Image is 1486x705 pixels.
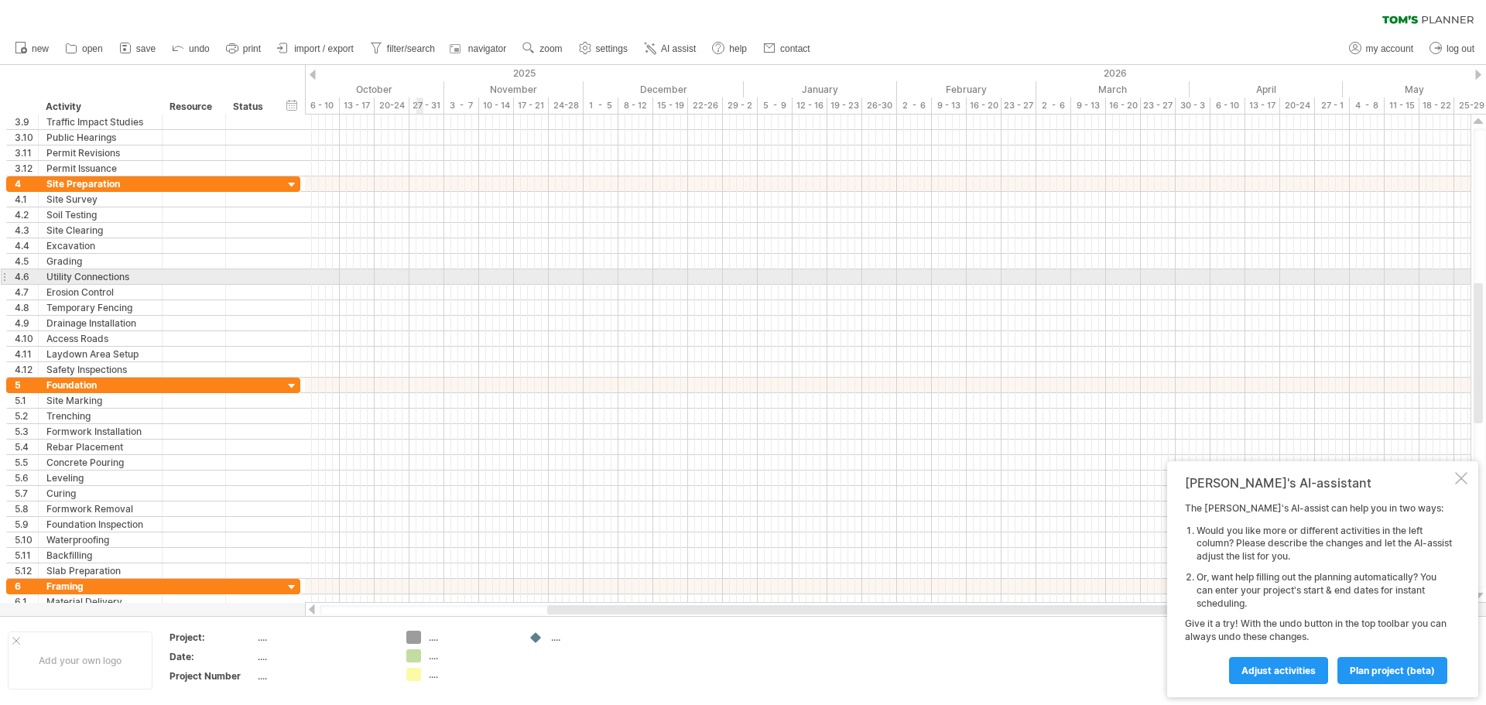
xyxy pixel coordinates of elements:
div: .... [429,631,513,644]
div: 5.9 [15,517,38,532]
span: open [82,43,103,54]
span: my account [1366,43,1413,54]
div: Access Roads [46,331,154,346]
div: 4.3 [15,223,38,238]
div: 3.10 [15,130,38,145]
div: 5.3 [15,424,38,439]
div: Project: [169,631,255,644]
div: 20-24 [375,98,409,114]
div: 4.2 [15,207,38,222]
span: log out [1447,43,1474,54]
div: Permit Issuance [46,161,154,176]
div: 3 - 7 [444,98,479,114]
div: 9 - 13 [1071,98,1106,114]
div: Public Hearings [46,130,154,145]
span: AI assist [661,43,696,54]
a: contact [759,39,815,59]
div: February 2026 [897,81,1036,98]
span: navigator [468,43,506,54]
span: filter/search [387,43,435,54]
div: 5 [15,378,38,392]
div: 23 - 27 [1002,98,1036,114]
div: 13 - 17 [340,98,375,114]
div: 10 - 14 [479,98,514,114]
span: print [243,43,261,54]
li: Would you like more or different activities in the left column? Please describe the changes and l... [1197,525,1452,563]
div: 5.1 [15,393,38,408]
span: new [32,43,49,54]
div: 8 - 12 [618,98,653,114]
div: 4.11 [15,347,38,361]
div: December 2025 [584,81,744,98]
div: 4 - 8 [1350,98,1385,114]
div: 4.7 [15,285,38,299]
div: .... [258,631,388,644]
div: 5.2 [15,409,38,423]
div: Material Delivery [46,594,154,609]
div: Laydown Area Setup [46,347,154,361]
div: .... [429,668,513,681]
div: Framing [46,579,154,594]
div: Drainage Installation [46,316,154,330]
div: Utility Connections [46,269,154,284]
a: new [11,39,53,59]
div: Resource [169,99,217,115]
span: zoom [539,43,562,54]
div: Trenching [46,409,154,423]
div: 4 [15,176,38,191]
div: Concrete Pouring [46,455,154,470]
div: Safety Inspections [46,362,154,377]
div: 22-26 [688,98,723,114]
div: 4.5 [15,254,38,269]
div: 3.9 [15,115,38,129]
div: 4.6 [15,269,38,284]
div: Site Marking [46,393,154,408]
div: Temporary Fencing [46,300,154,315]
div: March 2026 [1036,81,1190,98]
a: help [708,39,752,59]
div: 16 - 20 [1106,98,1141,114]
div: 19 - 23 [827,98,862,114]
div: Traffic Impact Studies [46,115,154,129]
div: Foundation [46,378,154,392]
div: January 2026 [744,81,897,98]
div: 17 - 21 [514,98,549,114]
div: .... [429,649,513,662]
div: 9 - 13 [932,98,967,114]
div: Date: [169,650,255,663]
div: 2 - 6 [897,98,932,114]
span: settings [596,43,628,54]
div: Erosion Control [46,285,154,299]
a: settings [575,39,632,59]
span: Adjust activities [1241,665,1316,676]
a: save [115,39,160,59]
div: .... [258,650,388,663]
div: .... [258,669,388,683]
div: Add your own logo [8,631,152,690]
div: 15 - 19 [653,98,688,114]
div: 6.1 [15,594,38,609]
div: Excavation [46,238,154,253]
div: 5.5 [15,455,38,470]
div: 16 - 20 [967,98,1002,114]
div: 23 - 27 [1141,98,1176,114]
li: Or, want help filling out the planning automatically? You can enter your project's start & end da... [1197,571,1452,610]
div: 27 - 31 [409,98,444,114]
div: November 2025 [444,81,584,98]
div: 6 - 10 [1210,98,1245,114]
div: 18 - 22 [1419,98,1454,114]
div: 5 - 9 [758,98,793,114]
div: 24-28 [549,98,584,114]
div: 5.6 [15,471,38,485]
div: 4.8 [15,300,38,315]
a: log out [1426,39,1479,59]
a: print [222,39,265,59]
div: 5.11 [15,548,38,563]
div: Project Number [169,669,255,683]
div: 1 - 5 [584,98,618,114]
div: April 2026 [1190,81,1343,98]
div: 4.12 [15,362,38,377]
div: Formwork Removal [46,501,154,516]
span: import / export [294,43,354,54]
div: 12 - 16 [793,98,827,114]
